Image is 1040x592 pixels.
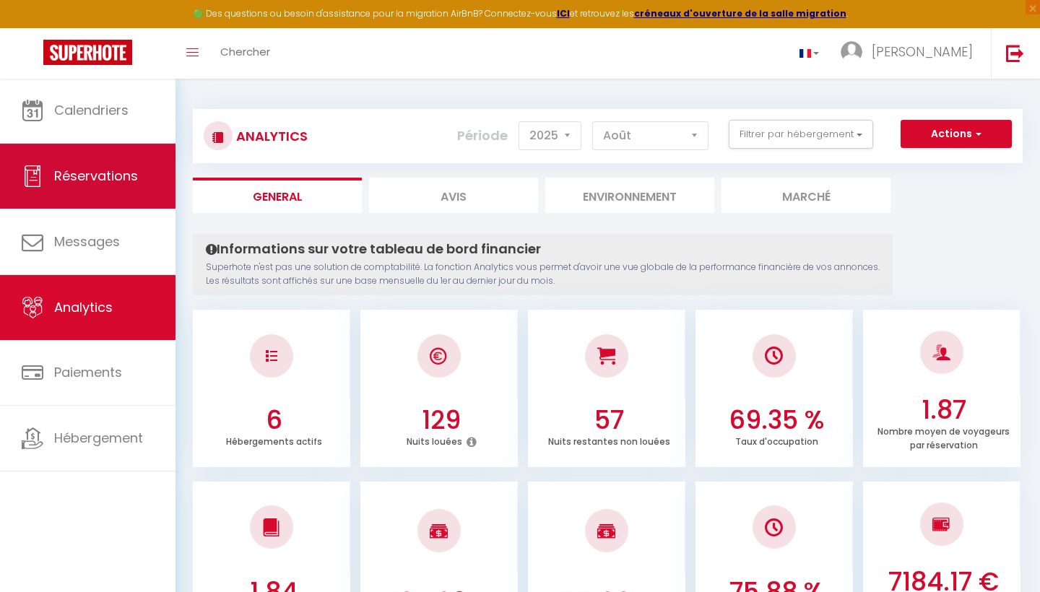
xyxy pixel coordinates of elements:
[765,518,783,536] img: NO IMAGE
[545,178,714,213] li: Environnement
[871,395,1017,425] h3: 1.87
[536,405,682,435] h3: 57
[193,178,362,213] li: General
[201,405,347,435] h3: 6
[557,7,570,19] a: ICI
[369,178,538,213] li: Avis
[54,167,138,185] span: Réservations
[54,298,113,316] span: Analytics
[206,261,880,288] p: Superhote n'est pas une solution de comptabilité. La fonction Analytics vous permet d'avoir une v...
[932,515,950,533] img: NO IMAGE
[54,232,120,251] span: Messages
[43,40,132,65] img: Super Booking
[407,432,462,448] p: Nuits louées
[368,405,514,435] h3: 129
[54,101,129,119] span: Calendriers
[457,120,508,152] label: Période
[206,241,880,257] h4: Informations sur votre tableau de bord financier
[54,429,143,447] span: Hébergement
[634,7,846,19] a: créneaux d'ouverture de la salle migration
[233,120,308,152] h3: Analytics
[220,44,270,59] span: Chercher
[735,432,818,448] p: Taux d'occupation
[548,432,670,448] p: Nuits restantes non louées
[872,43,973,61] span: [PERSON_NAME]
[226,432,322,448] p: Hébergements actifs
[703,405,849,435] h3: 69.35 %
[721,178,890,213] li: Marché
[830,28,991,79] a: ... [PERSON_NAME]
[209,28,281,79] a: Chercher
[1006,44,1024,62] img: logout
[12,6,55,49] button: Ouvrir le widget de chat LiveChat
[901,120,1012,149] button: Actions
[877,422,1010,451] p: Nombre moyen de voyageurs par réservation
[841,41,862,63] img: ...
[729,120,873,149] button: Filtrer par hébergement
[266,350,277,362] img: NO IMAGE
[54,363,122,381] span: Paiements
